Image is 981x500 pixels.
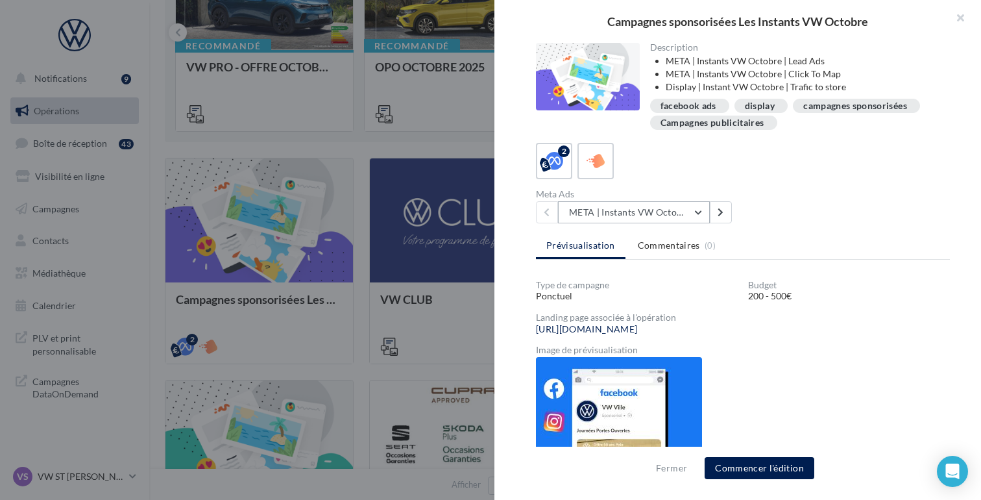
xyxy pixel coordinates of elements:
[748,290,950,303] div: 200 - 500€
[638,239,700,252] span: Commentaires
[666,81,940,94] li: Display | Instant VW Octobre | Trafic to store
[660,101,716,111] div: facebook ads
[558,201,710,223] button: META | Instants VW Octobre | Click To Map
[536,313,950,322] div: Landing page associée à l'opération
[748,281,950,290] div: Budget
[536,324,637,334] a: [URL][DOMAIN_NAME]
[666,55,940,68] li: META | Instants VW Octobre | Lead Ads
[651,460,692,476] button: Fermer
[536,290,738,303] div: Ponctuel
[558,145,570,157] div: 2
[803,101,907,111] div: campagnes sponsorisées
[937,456,968,487] div: Open Intercom Messenger
[536,281,738,290] div: Type de campagne
[536,345,950,355] div: Image de prévisualisation
[650,43,940,52] div: Description
[536,190,738,199] div: Meta Ads
[666,68,940,81] li: META | Instants VW Octobre | Click To Map
[745,101,775,111] div: display
[515,16,960,27] div: Campagnes sponsorisées Les Instants VW Octobre
[660,118,764,128] div: Campagnes publicitaires
[705,457,814,479] button: Commencer l'édition
[705,240,716,251] span: (0)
